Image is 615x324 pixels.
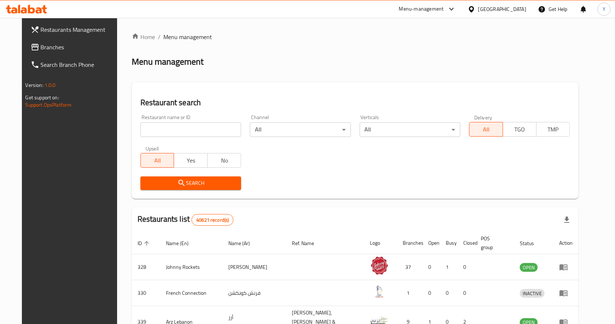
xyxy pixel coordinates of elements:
[506,124,534,135] span: TGO
[472,124,500,135] span: All
[503,122,537,137] button: TGO
[41,60,119,69] span: Search Branch Phone
[138,214,234,226] h2: Restaurants list
[250,122,351,137] div: All
[25,56,125,73] a: Search Branch Phone
[160,280,223,306] td: French Connection
[223,280,286,306] td: فرنش كونكشن
[45,80,56,90] span: 1.0.0
[397,254,423,280] td: 37
[520,239,544,248] span: Status
[166,239,198,248] span: Name (En)
[174,153,208,168] button: Yes
[469,122,503,137] button: All
[41,25,119,34] span: Restaurants Management
[458,232,475,254] th: Closed
[481,234,506,252] span: POS group
[160,254,223,280] td: Johnny Rockets
[140,153,174,168] button: All
[360,122,460,137] div: All
[192,214,233,226] div: Total records count
[559,263,573,271] div: Menu
[397,280,423,306] td: 1
[132,33,155,41] a: Home
[146,179,235,188] span: Search
[603,5,606,13] span: Y
[539,124,567,135] span: TMP
[41,43,119,52] span: Branches
[228,239,259,248] span: Name (Ar)
[210,155,238,166] span: No
[440,232,458,254] th: Busy
[223,254,286,280] td: [PERSON_NAME]
[423,232,440,254] th: Open
[292,239,324,248] span: Ref. Name
[520,263,538,272] span: OPEN
[132,280,160,306] td: 330
[140,97,570,108] h2: Restaurant search
[423,280,440,306] td: 0
[25,38,125,56] a: Branches
[553,232,579,254] th: Action
[364,232,397,254] th: Logo
[536,122,570,137] button: TMP
[397,232,423,254] th: Branches
[26,100,72,110] a: Support.OpsPlatform
[458,254,475,280] td: 0
[163,33,212,41] span: Menu management
[440,280,458,306] td: 0
[207,153,241,168] button: No
[132,56,204,68] h2: Menu management
[370,256,388,275] img: Johnny Rockets
[440,254,458,280] td: 1
[140,122,241,137] input: Search for restaurant name or ID..
[132,33,579,41] nav: breadcrumb
[399,5,444,14] div: Menu-management
[158,33,160,41] li: /
[474,115,492,120] label: Delivery
[25,21,125,38] a: Restaurants Management
[192,217,233,224] span: 40621 record(s)
[370,282,388,301] img: French Connection
[423,254,440,280] td: 0
[458,280,475,306] td: 0
[558,211,576,229] div: Export file
[478,5,526,13] div: [GEOGRAPHIC_DATA]
[559,289,573,297] div: Menu
[177,155,205,166] span: Yes
[144,155,171,166] span: All
[140,176,241,190] button: Search
[138,239,151,248] span: ID
[520,289,545,298] span: INACTIVE
[26,93,59,102] span: Get support on:
[132,254,160,280] td: 328
[26,80,43,90] span: Version:
[146,146,159,151] label: Upsell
